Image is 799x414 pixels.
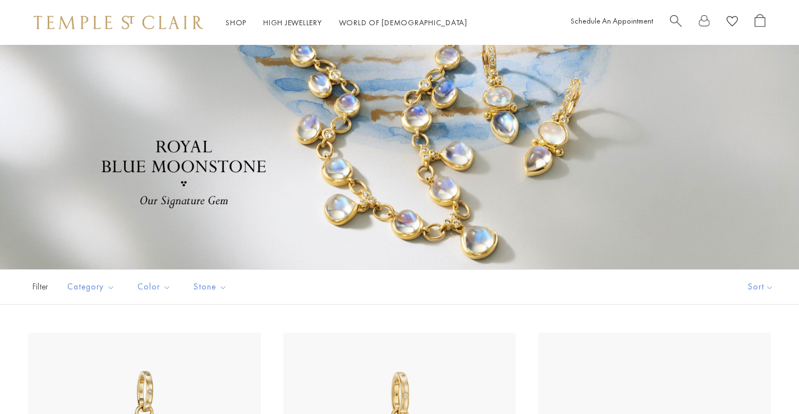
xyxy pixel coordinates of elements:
[226,17,246,27] a: ShopShop
[755,14,765,31] a: Open Shopping Bag
[59,274,123,300] button: Category
[226,16,467,30] nav: Main navigation
[723,270,799,304] button: Show sort by
[62,280,123,294] span: Category
[727,14,738,31] a: View Wishlist
[263,17,322,27] a: High JewelleryHigh Jewellery
[129,274,180,300] button: Color
[670,14,682,31] a: Search
[34,16,203,29] img: Temple St. Clair
[571,16,653,26] a: Schedule An Appointment
[188,280,236,294] span: Stone
[132,280,180,294] span: Color
[185,274,236,300] button: Stone
[339,17,467,27] a: World of [DEMOGRAPHIC_DATA]World of [DEMOGRAPHIC_DATA]
[743,361,788,403] iframe: Gorgias live chat messenger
